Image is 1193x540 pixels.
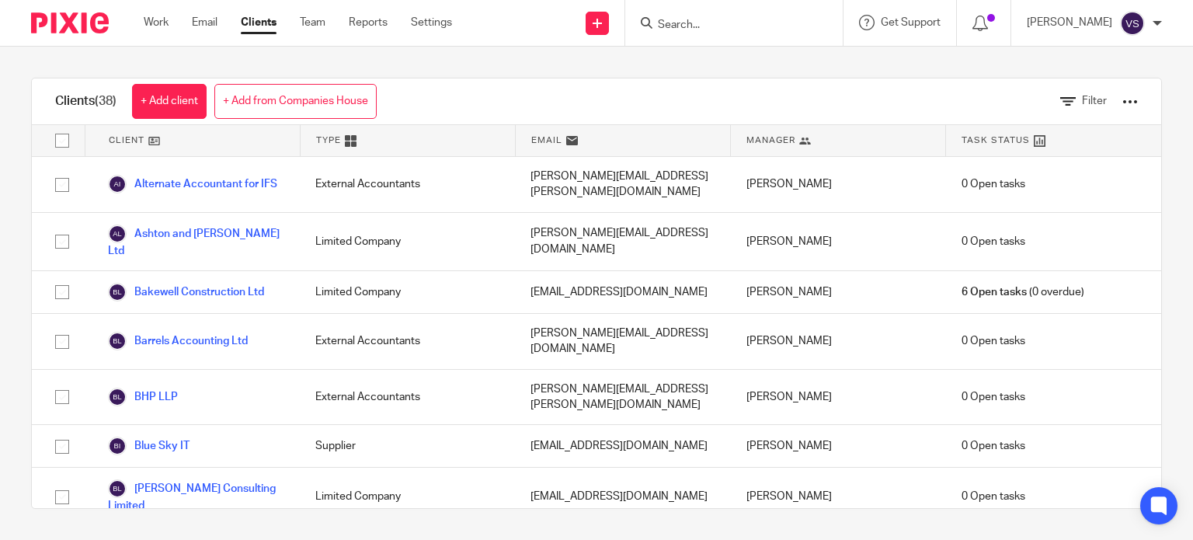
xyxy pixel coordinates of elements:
span: 0 Open tasks [962,333,1025,349]
span: 0 Open tasks [962,489,1025,504]
img: Pixie [31,12,109,33]
div: [PERSON_NAME] [731,157,946,212]
div: [PERSON_NAME] [731,314,946,369]
input: Select all [47,126,77,155]
span: (38) [95,95,117,107]
span: 0 Open tasks [962,234,1025,249]
a: Clients [241,15,277,30]
img: svg%3E [108,388,127,406]
img: svg%3E [108,175,127,193]
a: Barrels Accounting Ltd [108,332,248,350]
img: svg%3E [108,437,127,455]
a: Reports [349,15,388,30]
div: [PERSON_NAME] [731,468,946,525]
div: Supplier [300,425,515,467]
div: External Accountants [300,370,515,425]
p: [PERSON_NAME] [1027,15,1112,30]
img: svg%3E [1120,11,1145,36]
span: 0 Open tasks [962,389,1025,405]
div: [PERSON_NAME][EMAIL_ADDRESS][DOMAIN_NAME] [515,213,730,270]
div: [PERSON_NAME][EMAIL_ADDRESS][PERSON_NAME][DOMAIN_NAME] [515,370,730,425]
span: 0 Open tasks [962,438,1025,454]
a: + Add client [132,84,207,119]
a: Settings [411,15,452,30]
div: External Accountants [300,314,515,369]
div: [EMAIL_ADDRESS][DOMAIN_NAME] [515,271,730,313]
a: Team [300,15,325,30]
a: BHP LLP [108,388,178,406]
span: Email [531,134,562,147]
div: [PERSON_NAME][EMAIL_ADDRESS][PERSON_NAME][DOMAIN_NAME] [515,157,730,212]
div: [PERSON_NAME] [731,370,946,425]
div: External Accountants [300,157,515,212]
a: Alternate Accountant for IFS [108,175,277,193]
span: (0 overdue) [962,284,1084,300]
span: Client [109,134,144,147]
div: [EMAIL_ADDRESS][DOMAIN_NAME] [515,425,730,467]
a: [PERSON_NAME] Consulting Limited [108,479,284,514]
div: Limited Company [300,213,515,270]
input: Search [656,19,796,33]
div: Limited Company [300,468,515,525]
span: Task Status [962,134,1030,147]
a: + Add from Companies House [214,84,377,119]
span: Get Support [881,17,941,28]
span: Filter [1082,96,1107,106]
div: [PERSON_NAME][EMAIL_ADDRESS][DOMAIN_NAME] [515,314,730,369]
a: Email [192,15,217,30]
div: [PERSON_NAME] [731,271,946,313]
span: 0 Open tasks [962,176,1025,192]
span: 6 Open tasks [962,284,1027,300]
a: Blue Sky IT [108,437,190,455]
img: svg%3E [108,225,127,243]
span: Manager [746,134,795,147]
div: [EMAIL_ADDRESS][DOMAIN_NAME] [515,468,730,525]
div: [PERSON_NAME] [731,213,946,270]
div: [PERSON_NAME] [731,425,946,467]
div: Limited Company [300,271,515,313]
h1: Clients [55,93,117,110]
span: Type [316,134,341,147]
a: Ashton and [PERSON_NAME] Ltd [108,225,284,259]
a: Work [144,15,169,30]
img: svg%3E [108,332,127,350]
a: Bakewell Construction Ltd [108,283,264,301]
img: svg%3E [108,283,127,301]
img: svg%3E [108,479,127,498]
